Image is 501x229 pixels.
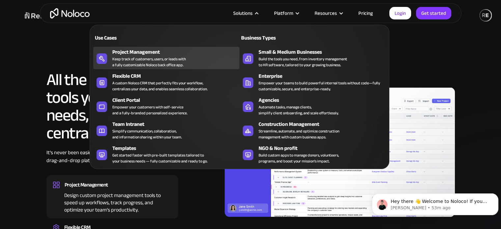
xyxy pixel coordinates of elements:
[112,56,186,68] div: Keep track of customers, users, or leads with a fully customizable Noloco back office app.
[239,34,310,42] div: Business Types
[416,7,451,19] a: Get started
[93,119,239,141] a: Team IntranetSimplify communication, collaboration,and information sharing within your team.
[93,95,239,117] a: Client PortalEmpower your customers with self-serviceand a fully-branded personalized experience.
[239,47,386,69] a: Small & Medium BusinessesBuild the tools you need, from inventory managementto HR software, tailo...
[93,47,239,69] a: Project ManagementKeep track of customers, users, or leads witha fully customizable Noloco back o...
[239,71,386,93] a: EnterpriseEmpower your teams to build powerful internal tools without code—fully customizable, se...
[306,9,350,17] div: Resources
[259,48,389,56] div: Small & Medium Businesses
[239,119,386,141] a: Construction ManagementStreamline, automate, and optimize constructionmanagement with custom busi...
[259,120,389,128] div: Construction Management
[112,152,208,164] div: Get started faster with pre-built templates tailored to your business needs — fully customizable ...
[259,104,339,116] div: Automate tasks, manage clients, simplify client onboarding, and scale effortlessly.
[65,180,108,190] div: Project Management
[112,96,242,104] div: Client Portal
[239,143,386,165] a: NGO & Non profitBuild custom apps to manage donors, volunteers,programs, and boost your mission’s...
[239,30,386,45] a: Business Types
[53,190,172,214] div: Design custom project management tools to speed up workflows, track progress, and optimize your t...
[90,15,389,169] nav: Solutions
[259,96,389,104] div: Agencies
[259,80,382,92] div: Empower your teams to build powerful internal tools without code—fully customizable, secure, and ...
[259,128,339,140] div: Streamline, automate, and optimize construction management with custom business apps.
[112,144,242,152] div: Templates
[350,9,381,17] a: Pricing
[112,48,242,56] div: Project Management
[46,149,178,174] div: It’s never been easier to build a custom app with a simple drag-and-drop platform.
[93,34,164,42] div: Use Cases
[266,9,306,17] div: Platform
[112,72,242,80] div: Flexible CRM
[259,56,347,68] div: Build the tools you need, from inventory management to HR software, tailored to your growing busi...
[315,9,337,17] div: Resources
[389,7,411,19] a: Login
[274,9,293,17] div: Platform
[50,8,90,18] a: home
[112,80,208,92] div: A custom Noloco CRM that perfectly fits your workflow, centralizes your data, and enables seamles...
[112,120,242,128] div: Team Intranet
[112,128,182,140] div: Simplify communication, collaboration, and information sharing within your team.
[259,72,389,80] div: Enterprise
[112,104,187,116] div: Empower your customers with self-service and a fully-branded personalized experience.
[46,71,178,142] h2: All the business tools your team needs, in one centralized platform
[239,95,386,117] a: AgenciesAutomate tasks, manage clients,simplify client onboarding, and scale effortlessly.
[369,180,501,226] iframe: Intercom notifications message
[93,71,239,93] a: Flexible CRMA custom Noloco CRM that perfectly fits your workflow,centralizes your data, and enab...
[259,152,339,164] div: Build custom apps to manage donors, volunteers, programs, and boost your mission’s impact.
[93,30,239,45] a: Use Cases
[93,143,239,165] a: TemplatesGet started faster with pre-built templates tailored toyour business needs — fully custo...
[225,9,266,17] div: Solutions
[233,9,253,17] div: Solutions
[259,144,389,152] div: NGO & Non profit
